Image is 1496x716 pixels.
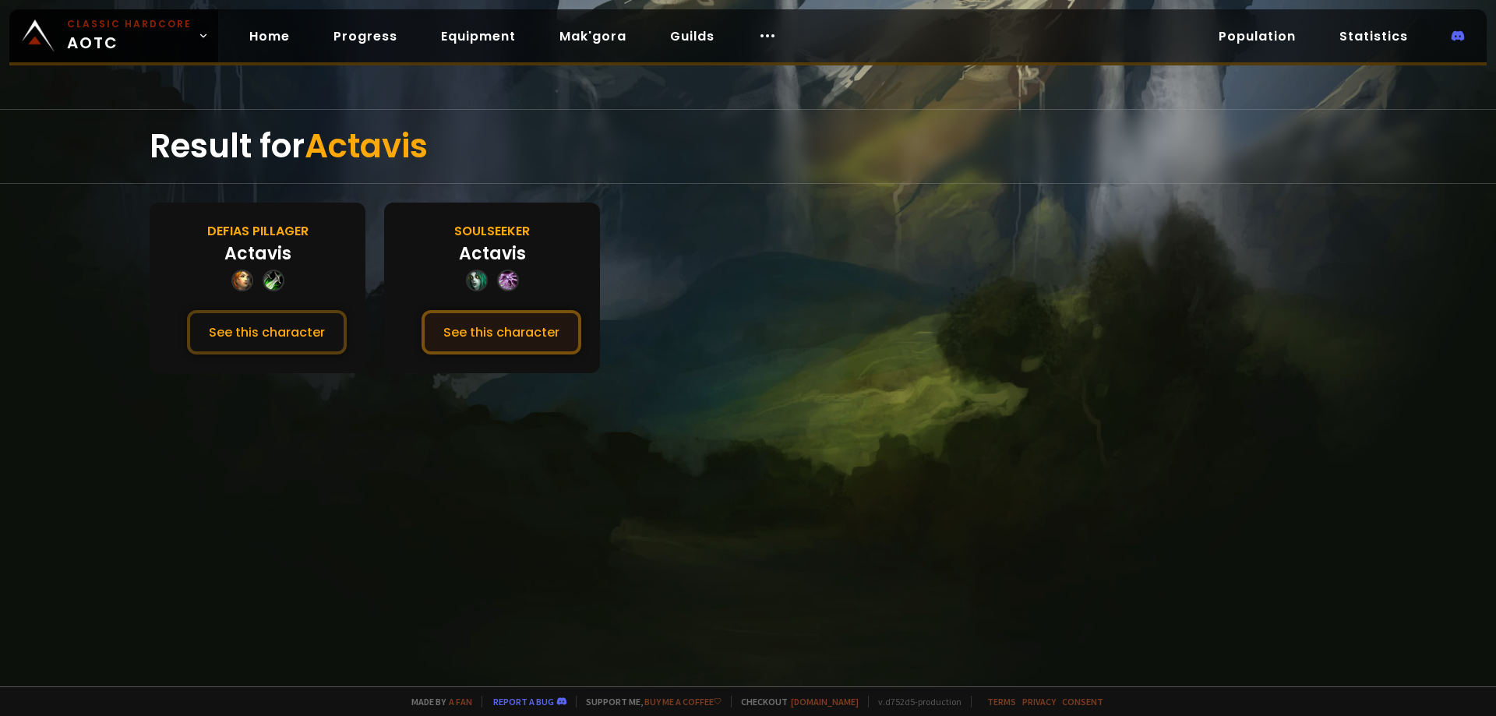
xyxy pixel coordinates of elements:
a: Report a bug [493,696,554,707]
a: [DOMAIN_NAME] [791,696,859,707]
div: Defias Pillager [207,221,309,241]
div: Actavis [224,241,291,266]
span: Made by [402,696,472,707]
a: Population [1206,20,1308,52]
button: See this character [187,310,347,354]
span: AOTC [67,17,192,55]
small: Classic Hardcore [67,17,192,31]
a: Mak'gora [547,20,639,52]
span: Support me, [576,696,722,707]
a: Classic HardcoreAOTC [9,9,218,62]
a: Buy me a coffee [644,696,722,707]
div: Soulseeker [454,221,530,241]
div: Result for [150,110,1346,183]
a: Terms [987,696,1016,707]
a: Progress [321,20,410,52]
span: Actavis [305,123,428,169]
button: See this character [422,310,581,354]
span: v. d752d5 - production [868,696,961,707]
a: Consent [1062,696,1103,707]
span: Checkout [731,696,859,707]
a: Guilds [658,20,727,52]
a: Equipment [429,20,528,52]
a: Privacy [1022,696,1056,707]
a: Home [237,20,302,52]
div: Actavis [459,241,526,266]
a: Statistics [1327,20,1420,52]
a: a fan [449,696,472,707]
